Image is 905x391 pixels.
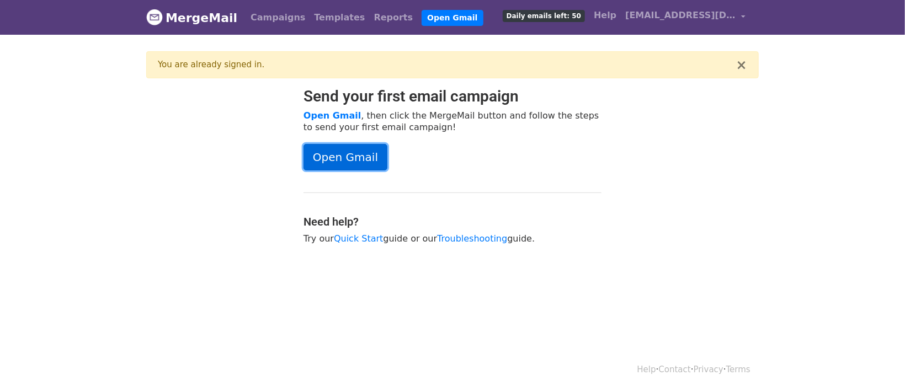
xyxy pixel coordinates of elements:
p: Try our guide or our guide. [304,233,601,244]
a: Open Gmail [304,110,361,121]
div: You are already signed in. [158,58,736,71]
a: Quick Start [334,233,383,244]
iframe: Chat Widget [850,338,905,391]
a: Troubleshooting [437,233,507,244]
a: Terms [726,365,750,374]
h2: Send your first email campaign [304,87,601,106]
button: × [736,58,747,72]
div: أداة الدردشة [850,338,905,391]
a: Templates [310,7,369,29]
p: , then click the MergeMail button and follow the steps to send your first email campaign! [304,110,601,133]
a: Open Gmail [422,10,483,26]
a: Open Gmail [304,144,387,170]
a: Reports [370,7,418,29]
span: Daily emails left: 50 [503,10,585,22]
a: Privacy [694,365,723,374]
a: Contact [659,365,691,374]
a: Campaigns [246,7,310,29]
img: MergeMail logo [146,9,163,25]
a: Help [589,4,621,26]
h4: Need help? [304,215,601,228]
a: [EMAIL_ADDRESS][DOMAIN_NAME] [621,4,750,30]
a: MergeMail [146,6,237,29]
a: Help [637,365,656,374]
span: [EMAIL_ADDRESS][DOMAIN_NAME] [625,9,736,22]
a: Daily emails left: 50 [498,4,589,26]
